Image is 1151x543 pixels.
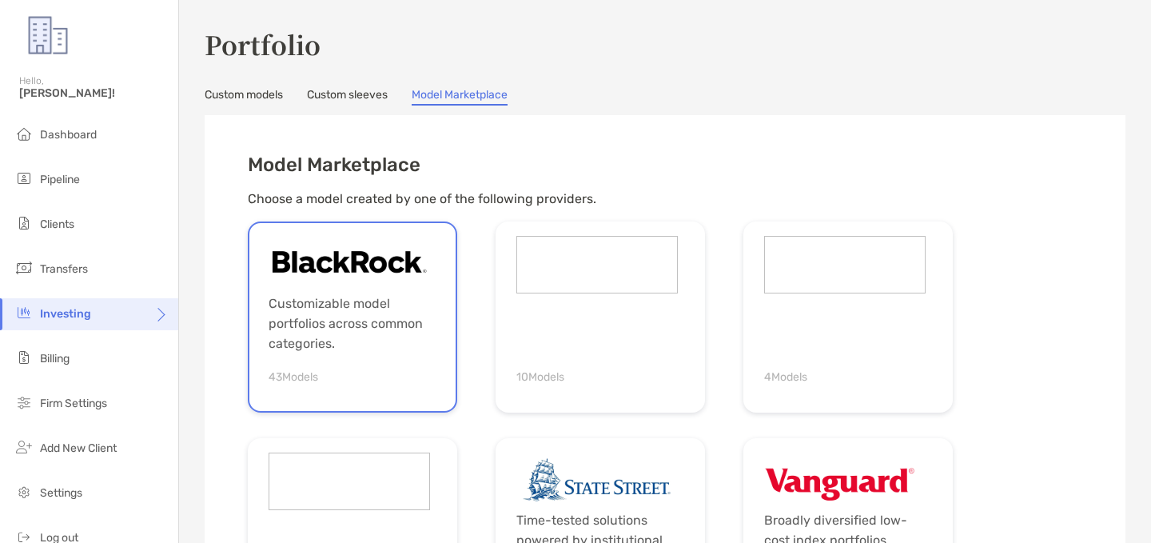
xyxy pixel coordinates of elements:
[14,393,34,412] img: firm-settings icon
[269,236,430,293] img: blackrock
[516,453,678,510] img: state_street
[14,303,34,322] img: investing icon
[40,441,117,455] span: Add New Client
[14,214,34,233] img: clients icon
[40,397,107,410] span: Firm Settings
[269,367,318,387] p: 43 Models
[307,88,388,106] a: Custom sleeves
[269,453,430,510] img: smartleaf
[248,154,1082,176] h3: Model Marketplace
[14,258,34,277] img: transfers icon
[764,236,926,293] img: msci
[516,236,678,293] img: morningstar
[14,169,34,188] img: pipeline icon
[516,367,564,387] p: 10 Models
[40,486,82,500] span: Settings
[40,307,91,321] span: Investing
[19,6,77,64] img: Zoe Logo
[14,482,34,501] img: settings icon
[269,293,430,353] p: Customizable model portfolios across common categories.
[412,88,508,106] a: Model Marketplace
[19,86,169,100] span: [PERSON_NAME]!
[40,262,88,276] span: Transfers
[764,453,926,510] img: vanguard
[40,173,80,186] span: Pipeline
[764,367,807,387] p: 4 Models
[40,128,97,142] span: Dashboard
[14,348,34,367] img: billing icon
[205,88,283,106] a: Custom models
[40,352,70,365] span: Billing
[14,437,34,457] img: add_new_client icon
[205,26,1125,62] h3: Portfolio
[14,124,34,143] img: dashboard icon
[248,189,1082,209] p: Choose a model created by one of the following providers.
[40,218,74,231] span: Clients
